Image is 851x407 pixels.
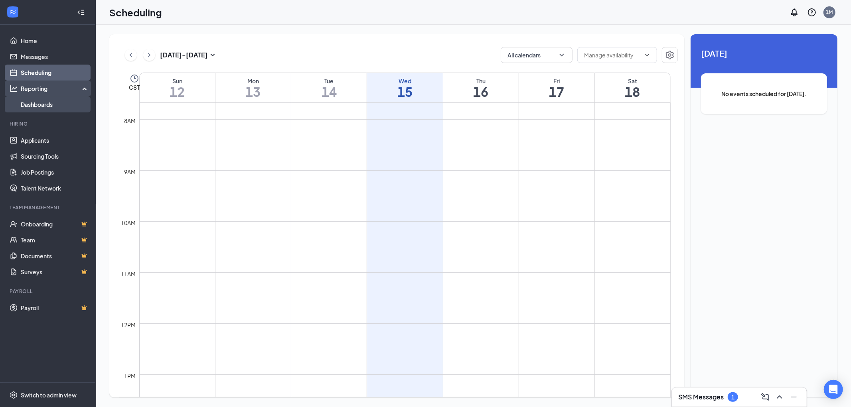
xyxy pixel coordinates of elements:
svg: Minimize [789,392,799,402]
div: Payroll [10,288,87,295]
h1: 16 [443,85,519,98]
svg: Settings [665,50,675,60]
a: Applicants [21,132,89,148]
div: Wed [367,77,442,85]
a: OnboardingCrown [21,216,89,232]
div: Team Management [10,204,87,211]
input: Manage availability [584,51,641,59]
h1: 14 [291,85,367,98]
div: Sat [595,77,670,85]
div: 10am [120,218,138,227]
svg: Notifications [790,8,799,17]
a: October 14, 2025 [291,73,367,102]
div: 9am [123,167,138,176]
a: PayrollCrown [21,300,89,316]
a: October 16, 2025 [443,73,519,102]
div: Open Intercom Messenger [824,380,843,399]
div: 1pm [123,372,138,380]
h1: 13 [215,85,291,98]
span: No events scheduled for [DATE]. [717,89,811,98]
a: SurveysCrown [21,264,89,280]
div: Reporting [21,85,89,92]
button: Settings [662,47,678,63]
svg: Settings [10,391,18,399]
svg: ComposeMessage [760,392,770,402]
div: Thu [443,77,519,85]
div: Mon [215,77,291,85]
a: October 17, 2025 [519,73,594,102]
a: DocumentsCrown [21,248,89,264]
div: Sun [140,77,215,85]
button: Minimize [788,391,800,403]
button: ChevronUp [773,391,786,403]
div: Hiring [10,120,87,127]
a: Talent Network [21,180,89,196]
a: Scheduling [21,65,89,81]
a: Sourcing Tools [21,148,89,164]
button: ComposeMessage [759,391,772,403]
a: October 15, 2025 [367,73,442,102]
span: [DATE] [701,47,827,59]
svg: Clock [130,74,139,83]
a: October 12, 2025 [140,73,215,102]
button: All calendarsChevronDown [501,47,573,63]
h3: [DATE] - [DATE] [160,51,208,59]
h1: 15 [367,85,442,98]
a: October 13, 2025 [215,73,291,102]
h1: 18 [595,85,670,98]
div: Tue [291,77,367,85]
a: October 18, 2025 [595,73,670,102]
a: Home [21,33,89,49]
svg: ChevronDown [558,51,566,59]
button: ChevronRight [143,49,155,61]
svg: Collapse [77,8,85,16]
svg: ChevronDown [644,52,650,58]
a: Dashboards [21,96,89,112]
svg: ChevronLeft [127,50,135,60]
svg: ChevronUp [775,392,784,402]
a: Job Postings [21,164,89,180]
span: CST [129,83,140,91]
h1: Scheduling [109,6,162,19]
div: 8am [123,116,138,125]
svg: SmallChevronDown [208,50,217,60]
button: ChevronLeft [125,49,137,61]
a: TeamCrown [21,232,89,248]
h1: 17 [519,85,594,98]
svg: QuestionInfo [807,8,817,17]
svg: Analysis [10,85,18,92]
svg: WorkstreamLogo [9,8,17,16]
svg: ChevronRight [145,50,153,60]
h1: 12 [140,85,215,98]
a: Messages [21,49,89,65]
div: Switch to admin view [21,391,77,399]
div: 12pm [120,320,138,329]
div: 1M [826,9,833,16]
h3: SMS Messages [678,393,724,401]
div: Fri [519,77,594,85]
div: 1 [731,394,735,401]
div: 11am [120,269,138,278]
